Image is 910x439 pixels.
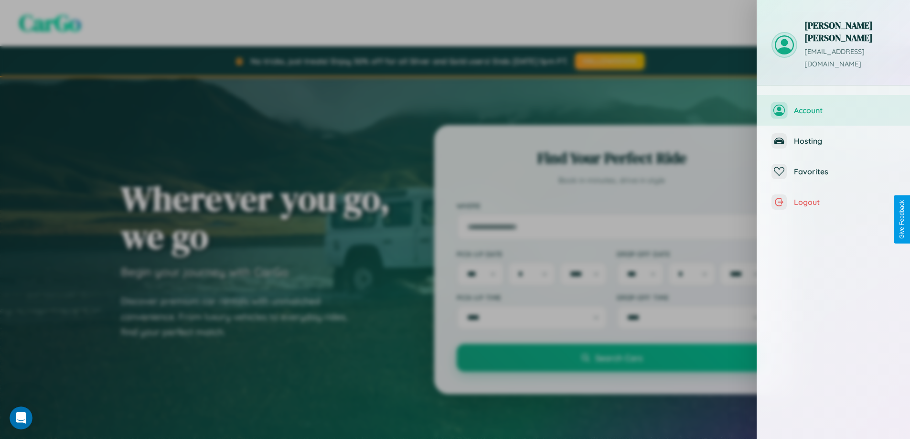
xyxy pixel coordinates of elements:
[804,46,896,71] p: [EMAIL_ADDRESS][DOMAIN_NAME]
[794,136,896,146] span: Hosting
[899,200,905,239] div: Give Feedback
[794,106,896,115] span: Account
[794,197,896,207] span: Logout
[757,95,910,126] button: Account
[757,187,910,217] button: Logout
[804,19,896,44] h3: [PERSON_NAME] [PERSON_NAME]
[757,126,910,156] button: Hosting
[10,407,32,429] iframe: Intercom live chat
[794,167,896,176] span: Favorites
[757,156,910,187] button: Favorites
